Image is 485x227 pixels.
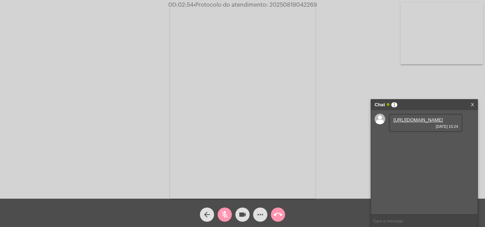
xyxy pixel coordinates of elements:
[274,210,282,219] mat-icon: call_end
[387,103,389,106] span: Online
[194,2,317,8] span: Protocolo do atendimento: 20250819042269
[471,100,474,110] a: X
[203,210,211,219] mat-icon: arrow_back
[168,2,194,8] span: 00:02:54
[194,2,195,8] span: •
[238,210,247,219] mat-icon: videocam
[375,100,385,110] strong: Chat
[393,124,458,129] span: [DATE] 15:24
[220,210,229,219] mat-icon: mic_off
[256,210,265,219] mat-icon: more_horiz
[371,215,478,227] input: Type a message
[393,117,443,123] a: [URL][DOMAIN_NAME]
[391,102,397,107] span: 1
